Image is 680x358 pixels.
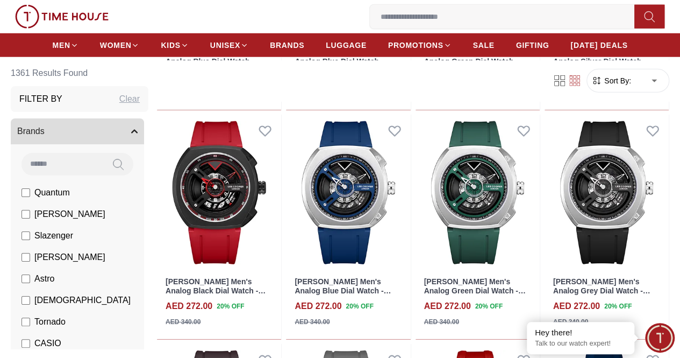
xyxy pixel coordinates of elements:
a: [PERSON_NAME] Men's Analog Grey Dial Watch - LC08245.361 [553,277,650,304]
input: [PERSON_NAME] [22,253,30,262]
h6: 1361 Results Found [11,60,148,86]
input: Slazenger [22,231,30,240]
a: SALE [473,36,495,55]
span: KIDS [161,40,180,51]
a: WOMEN [100,36,140,55]
span: CASIO [34,337,61,350]
a: GIFTING [516,36,549,55]
h4: AED 272.00 [295,300,341,313]
p: Talk to our watch expert! [535,339,626,348]
a: BRANDS [270,36,304,55]
span: Slazenger [34,229,73,242]
span: MEN [53,40,70,51]
div: AED 340.00 [553,317,588,327]
span: [DATE] DEALS [570,40,627,51]
div: Clear [119,93,140,106]
button: Brands [11,118,144,144]
div: Chat Widget [645,323,675,353]
a: [DATE] DEALS [570,36,627,55]
input: CASIO [22,339,30,348]
a: LUGGAGE [326,36,367,55]
a: UNISEX [210,36,248,55]
span: Astro [34,272,54,285]
input: Tornado [22,318,30,326]
span: [DEMOGRAPHIC_DATA] [34,294,131,307]
span: BRANDS [270,40,304,51]
h4: AED 272.00 [553,300,600,313]
span: GIFTING [516,40,549,51]
span: LUGGAGE [326,40,367,51]
span: [PERSON_NAME] [34,208,105,221]
a: [PERSON_NAME] Men's Analog Black Dial Watch - LC08245.658 [166,277,266,304]
span: SALE [473,40,495,51]
img: Lee Cooper Men's Analog Green Dial Watch - LC08245.375 [416,115,540,271]
span: WOMEN [100,40,132,51]
h4: AED 272.00 [424,300,471,313]
img: Lee Cooper Men's Analog Grey Dial Watch - LC08245.361 [545,115,669,271]
span: 20 % OFF [217,301,244,311]
a: MEN [53,36,78,55]
input: [DEMOGRAPHIC_DATA] [22,296,30,305]
span: UNISEX [210,40,240,51]
span: [PERSON_NAME] [34,251,105,264]
span: Brands [17,125,45,138]
a: [PERSON_NAME] Men's Analog Blue Dial Watch - LC08245.399 [295,277,391,304]
a: [PERSON_NAME] Men's Analog Green Dial Watch - LC08245.375 [424,277,526,304]
div: Hey there! [535,327,626,338]
span: PROMOTIONS [388,40,443,51]
a: KIDS [161,36,188,55]
span: 20 % OFF [346,301,373,311]
input: Quantum [22,188,30,197]
h3: Filter By [19,93,62,106]
span: Tornado [34,315,66,328]
img: Lee Cooper Men's Analog Black Dial Watch - LC08245.658 [157,115,281,271]
div: AED 340.00 [166,317,201,327]
div: AED 340.00 [295,317,330,327]
img: Lee Cooper Men's Analog Blue Dial Watch - LC08245.399 [286,115,410,271]
span: Sort By: [602,75,631,86]
span: 20 % OFF [604,301,632,311]
div: AED 340.00 [424,317,459,327]
input: Astro [22,275,30,283]
button: Sort By: [591,75,631,86]
span: Quantum [34,186,70,199]
span: 20 % OFF [475,301,503,311]
input: [PERSON_NAME] [22,210,30,219]
img: ... [15,5,109,29]
h4: AED 272.00 [166,300,212,313]
a: PROMOTIONS [388,36,452,55]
